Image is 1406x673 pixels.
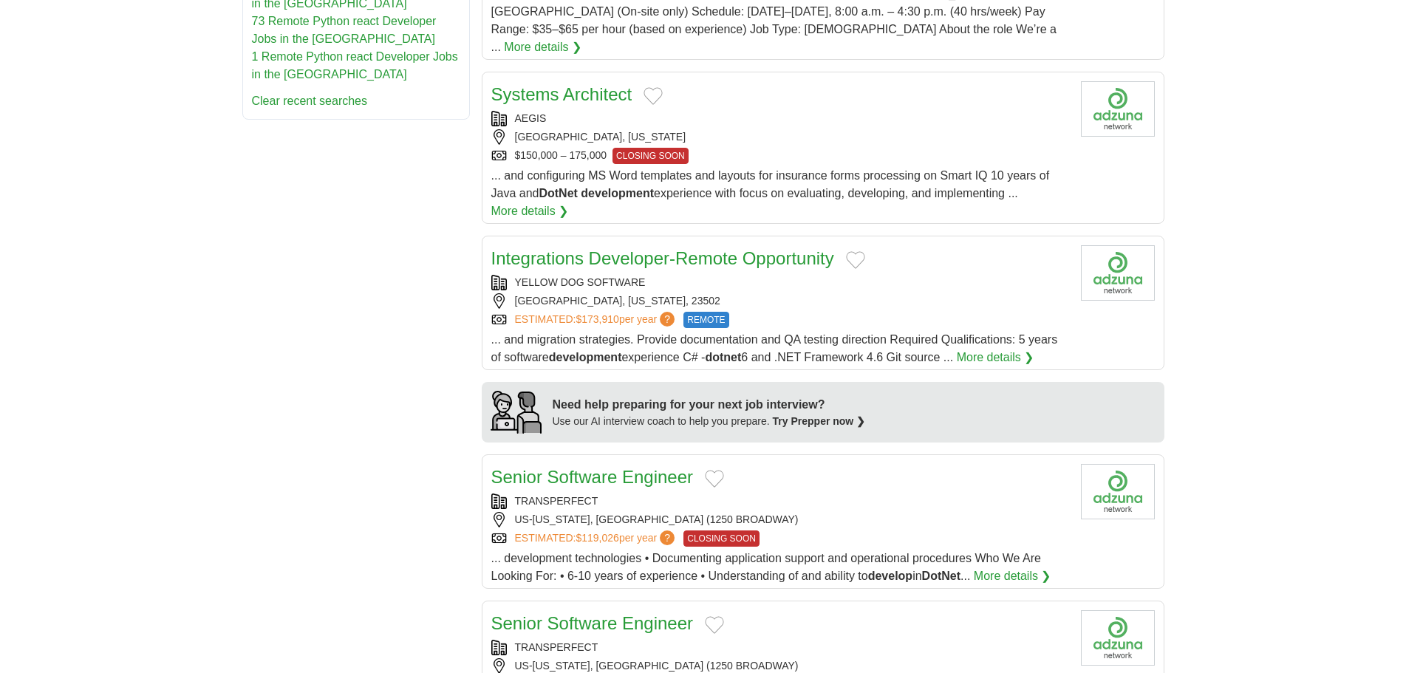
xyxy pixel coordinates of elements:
a: Clear recent searches [252,95,368,107]
strong: development [549,351,622,363]
span: CLOSING SOON [683,530,760,547]
div: Use our AI interview coach to help you prepare. [553,414,866,429]
a: Try Prepper now ❯ [773,415,866,427]
a: Systems Architect [491,84,632,104]
div: US-[US_STATE], [GEOGRAPHIC_DATA] (1250 BROADWAY) [491,512,1069,527]
a: Senior Software Engineer [491,467,694,487]
div: [GEOGRAPHIC_DATA], [US_STATE], 23502 [491,293,1069,309]
div: Need help preparing for your next job interview? [553,396,866,414]
a: 1 Remote Python react Developer Jobs in the [GEOGRAPHIC_DATA] [252,50,458,81]
span: CLOSING SOON [612,148,689,164]
span: ... development technologies • Documenting application support and operational procedures Who We ... [491,552,1041,582]
img: Aegis Media logo [1081,81,1155,137]
span: ? [660,530,675,545]
img: Company logo [1081,610,1155,666]
span: ... and migration strategies. Provide documentation and QA testing direction Required Qualificati... [491,333,1058,363]
a: ESTIMATED:$119,026per year? [515,530,678,547]
div: AEGIS [491,111,1069,126]
strong: dotnet [705,351,741,363]
a: ESTIMATED:$173,910per year? [515,312,678,328]
span: REMOTE [683,312,728,328]
div: TRANSPERFECT [491,493,1069,509]
a: Senior Software Engineer [491,613,694,633]
img: Company logo [1081,464,1155,519]
button: Add to favorite jobs [705,470,724,488]
a: More details ❯ [957,349,1034,366]
div: $150,000 – 175,000 [491,148,1069,164]
button: Add to favorite jobs [705,616,724,634]
img: Company logo [1081,245,1155,301]
strong: development [581,187,654,199]
div: YELLOW DOG SOFTWARE [491,275,1069,290]
strong: develop [868,570,912,582]
a: More details ❯ [491,202,569,220]
span: ... and configuring MS Word templates and layouts for insurance forms processing on Smart IQ 10 y... [491,169,1050,199]
div: [GEOGRAPHIC_DATA], [US_STATE] [491,129,1069,145]
a: More details ❯ [504,38,581,56]
a: More details ❯ [974,567,1051,585]
strong: DotNet [539,187,577,199]
button: Add to favorite jobs [644,87,663,105]
div: TRANSPERFECT [491,640,1069,655]
strong: DotNet [922,570,960,582]
a: Integrations Developer-Remote Opportunity [491,248,834,268]
span: ? [660,312,675,327]
a: 73 Remote Python react Developer Jobs in the [GEOGRAPHIC_DATA] [252,15,437,45]
span: $119,026 [576,532,618,544]
button: Add to favorite jobs [846,251,865,269]
span: $173,910 [576,313,618,325]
